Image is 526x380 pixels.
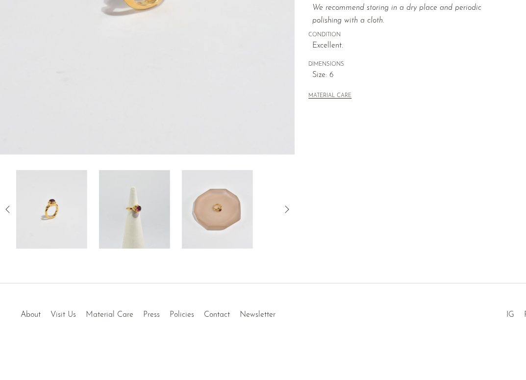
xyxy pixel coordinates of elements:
[308,93,351,100] button: MATERIAL CARE
[16,303,280,322] ul: Quick links
[143,311,160,319] a: Press
[312,40,510,52] span: Excellent.
[308,31,510,40] span: CONDITION
[312,69,510,82] span: Size: 6
[312,4,481,25] i: We recommend storing in a dry place and periodic polishing with a cloth.
[182,170,253,249] img: Gold Tourmaline Ring
[16,170,87,249] img: Gold Tourmaline Ring
[86,311,133,319] a: Material Care
[21,311,41,319] a: About
[170,311,194,319] a: Policies
[308,60,510,69] span: DIMENSIONS
[50,311,76,319] a: Visit Us
[99,170,170,249] img: Gold Tourmaline Ring
[506,311,514,319] a: IG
